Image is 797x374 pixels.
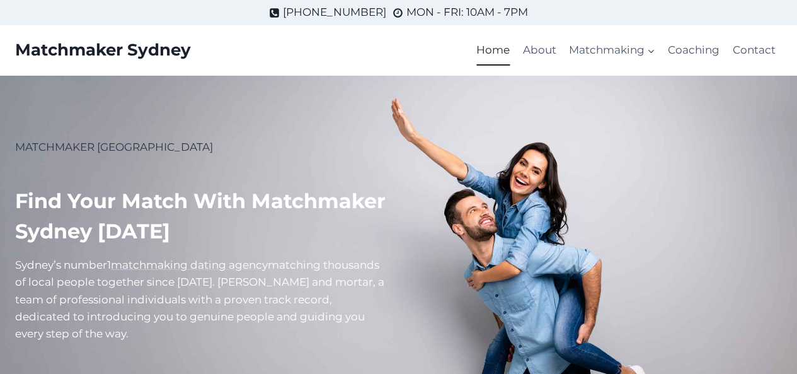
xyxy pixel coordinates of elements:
[269,4,386,21] a: [PHONE_NUMBER]
[268,259,279,271] mark: m
[15,40,191,60] a: Matchmaker Sydney
[726,35,782,66] a: Contact
[15,139,389,156] p: MATCHMAKER [GEOGRAPHIC_DATA]
[470,35,516,66] a: Home
[563,35,662,66] a: Matchmaking
[517,35,563,66] a: About
[15,186,389,247] h1: Find your match with Matchmaker Sydney [DATE]
[283,4,386,21] span: [PHONE_NUMBER]
[569,42,655,59] span: Matchmaking
[107,259,111,271] mark: 1
[470,35,782,66] nav: Primary Navigation
[406,4,528,21] span: MON - FRI: 10AM - 7PM
[15,257,389,342] p: Sydney’s number atching thousands of local people together since [DATE]. [PERSON_NAME] and mortar...
[662,35,726,66] a: Coaching
[111,259,268,271] a: matchmaking dating agency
